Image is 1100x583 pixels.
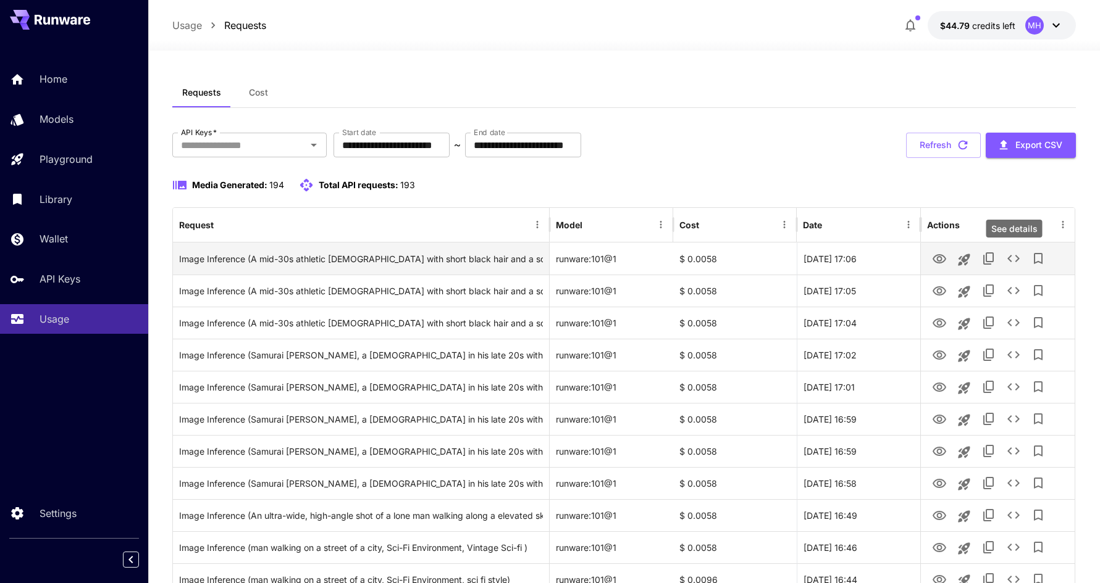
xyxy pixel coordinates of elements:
[952,440,976,465] button: Launch in playground
[550,307,673,339] div: runware:101@1
[952,312,976,336] button: Launch in playground
[673,371,797,403] div: $ 0.0058
[550,339,673,371] div: runware:101@1
[224,18,266,33] a: Requests
[179,220,214,230] div: Request
[797,403,920,435] div: 27 Sep, 2025 16:59
[1026,439,1051,463] button: Add to library
[976,310,1001,335] button: Copy TaskUUID
[976,342,1001,367] button: Copy TaskUUID
[1001,439,1026,463] button: See details
[797,531,920,563] div: 27 Sep, 2025 16:46
[952,376,976,400] button: Launch in playground
[679,220,699,230] div: Cost
[550,275,673,307] div: runware:101@1
[172,18,202,33] p: Usage
[40,112,73,126] p: Models
[927,246,952,271] button: View
[319,180,398,190] span: Total API requests:
[976,374,1001,399] button: Copy TaskUUID
[550,242,673,275] div: runware:101@1
[797,339,920,371] div: 27 Sep, 2025 17:02
[172,18,266,33] nav: breadcrumb
[952,247,976,272] button: Launch in playground
[550,499,673,531] div: runware:101@1
[1001,374,1026,399] button: See details
[700,216,718,233] button: Sort
[179,468,544,499] div: Click to copy prompt
[976,471,1001,495] button: Copy TaskUUID
[797,467,920,499] div: 27 Sep, 2025 16:58
[952,344,976,368] button: Launch in playground
[940,19,1015,32] div: $44.78774
[179,500,544,531] div: Click to copy prompt
[927,406,952,431] button: View
[1001,503,1026,527] button: See details
[584,216,601,233] button: Sort
[179,243,544,275] div: Click to copy prompt
[927,502,952,527] button: View
[952,408,976,432] button: Launch in playground
[550,435,673,467] div: runware:101@1
[400,180,415,190] span: 193
[673,275,797,307] div: $ 0.0058
[986,220,1043,238] div: See details
[976,535,1001,560] button: Copy TaskUUID
[673,339,797,371] div: $ 0.0058
[1026,310,1051,335] button: Add to library
[976,439,1001,463] button: Copy TaskUUID
[823,216,841,233] button: Sort
[927,374,952,399] button: View
[976,246,1001,271] button: Copy TaskUUID
[40,152,93,167] p: Playground
[776,216,793,233] button: Menu
[40,271,80,286] p: API Keys
[132,548,148,571] div: Collapse sidebar
[269,180,284,190] span: 194
[976,503,1001,527] button: Copy TaskUUID
[550,371,673,403] div: runware:101@1
[454,138,461,152] p: ~
[550,531,673,563] div: runware:101@1
[797,275,920,307] div: 27 Sep, 2025 17:05
[550,467,673,499] div: runware:101@1
[1054,216,1072,233] button: Menu
[179,436,544,467] div: Click to copy prompt
[1026,246,1051,271] button: Add to library
[179,307,544,339] div: Click to copy prompt
[123,552,139,568] button: Collapse sidebar
[673,307,797,339] div: $ 0.0058
[305,136,322,154] button: Open
[673,242,797,275] div: $ 0.0058
[927,278,952,303] button: View
[927,342,952,367] button: View
[1026,278,1051,303] button: Add to library
[179,339,544,371] div: Click to copy prompt
[550,403,673,435] div: runware:101@1
[928,11,1076,39] button: $44.78774MH
[179,371,544,403] div: Click to copy prompt
[529,216,546,233] button: Menu
[1026,374,1051,399] button: Add to library
[976,278,1001,303] button: Copy TaskUUID
[1001,535,1026,560] button: See details
[797,499,920,531] div: 27 Sep, 2025 16:49
[179,403,544,435] div: Click to copy prompt
[952,472,976,497] button: Launch in playground
[797,371,920,403] div: 27 Sep, 2025 17:01
[927,470,952,495] button: View
[986,133,1076,158] button: Export CSV
[249,87,268,98] span: Cost
[181,127,217,138] label: API Keys
[1026,471,1051,495] button: Add to library
[972,20,1015,31] span: credits left
[40,192,72,207] p: Library
[952,279,976,304] button: Launch in playground
[179,532,544,563] div: Click to copy prompt
[952,504,976,529] button: Launch in playground
[900,216,917,233] button: Menu
[1001,278,1026,303] button: See details
[976,407,1001,431] button: Copy TaskUUID
[1001,310,1026,335] button: See details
